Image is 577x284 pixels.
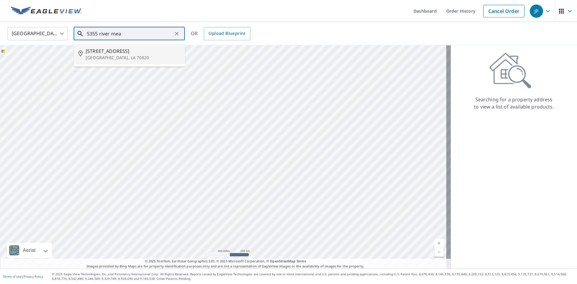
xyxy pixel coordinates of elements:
[435,239,444,248] a: Current Level 5, Zoom In
[21,243,37,258] div: Aerial
[23,274,43,279] a: Privacy Policy
[11,7,82,16] img: EV Logo
[530,5,543,18] div: JP
[435,248,444,257] a: Current Level 5, Zoom Out
[3,275,43,278] p: |
[86,55,180,61] p: [GEOGRAPHIC_DATA], LA 70820
[172,29,181,38] button: Clear
[296,259,306,263] a: Terms
[191,27,250,40] div: OR
[3,274,22,279] a: Terms of Use
[8,25,68,42] div: [GEOGRAPHIC_DATA]
[209,30,245,37] span: Upload Blueprint
[87,25,172,42] input: Search by address or latitude-longitude
[270,259,295,263] a: OpenStreetMap
[7,243,52,258] div: Aerial
[86,47,180,55] span: [STREET_ADDRESS]
[52,272,574,281] p: © 2025 Eagle View Technologies, Inc. and Pictometry International Corp. All Rights Reserved. Repo...
[204,27,250,40] a: Upload Blueprint
[474,96,554,110] p: Searching for a property address to view a list of available products.
[145,259,306,264] span: © 2025 TomTom, Earthstar Geographics SIO, © 2025 Microsoft Corporation, ©
[483,5,524,17] a: Cancel Order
